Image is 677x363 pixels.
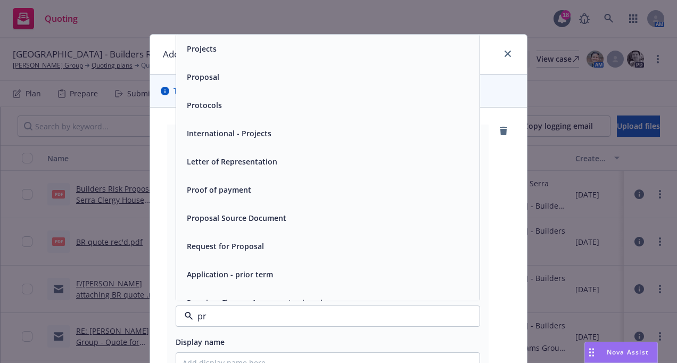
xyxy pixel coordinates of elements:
span: The uploaded files will be associated with [174,85,465,96]
input: Filter by keyword [193,310,458,323]
button: Nova Assist [584,342,658,363]
h1: Add files [163,47,199,61]
div: Drag to move [585,342,598,362]
button: Application - prior term [187,269,273,280]
a: remove [497,125,510,137]
button: Premium Finance Agreement - signed [187,297,323,308]
button: Proof of payment [187,184,251,195]
button: Protocols [187,100,222,111]
button: Projects [187,43,217,54]
button: Request for Proposal [187,241,264,252]
button: Proposal [187,71,219,82]
span: Nova Assist [607,348,649,357]
a: close [501,47,514,60]
button: Proposal Source Document [187,212,286,224]
button: International - Projects [187,128,271,139]
span: Display name [176,337,225,347]
button: Letter of Representation [187,156,277,167]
